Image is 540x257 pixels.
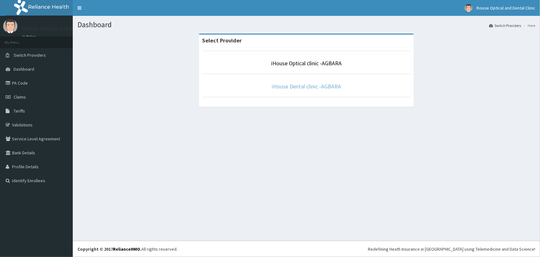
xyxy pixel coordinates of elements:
[14,94,26,100] span: Claims
[14,108,25,114] span: Tariffs
[78,21,535,29] h1: Dashboard
[489,23,521,28] a: Switch Providers
[113,246,140,252] a: RelianceHMO
[14,66,34,72] span: Dashboard
[368,246,535,252] div: Redefining Heath Insurance in [GEOGRAPHIC_DATA] using Telemedicine and Data Science!
[14,52,46,58] span: Switch Providers
[22,35,37,39] a: Online
[272,83,341,90] a: iHouse Dental clinic -AGBARA
[476,5,535,11] span: Ihouse Optical and Dental Clinic
[465,4,473,12] img: User Image
[202,37,242,44] strong: Select Provider
[3,19,17,33] img: User Image
[73,241,540,257] footer: All rights reserved.
[522,23,535,28] li: Here
[22,26,101,31] p: Ihouse Optical and Dental Clinic
[78,246,141,252] strong: Copyright © 2017 .
[271,60,342,67] a: iHouse Optical clinic -AGBARA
